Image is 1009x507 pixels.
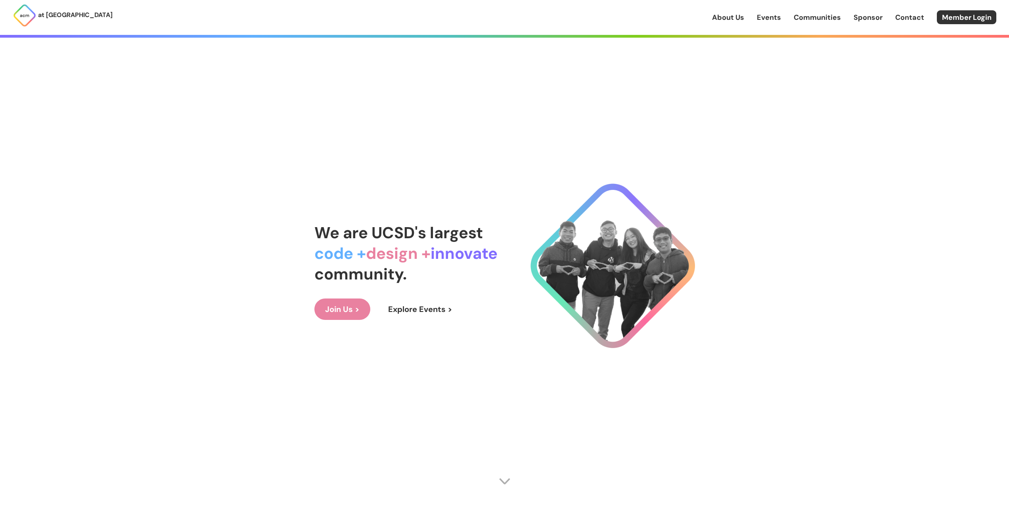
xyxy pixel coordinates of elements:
p: at [GEOGRAPHIC_DATA] [38,10,113,20]
a: Join Us > [314,298,370,320]
span: design + [366,243,431,264]
a: Member Login [937,10,996,24]
img: Scroll Arrow [499,475,511,487]
a: Communities [794,12,841,23]
a: Explore Events > [377,298,463,320]
a: Events [757,12,781,23]
a: Sponsor [854,12,883,23]
img: Cool Logo [530,184,695,348]
span: innovate [431,243,498,264]
span: code + [314,243,366,264]
a: Contact [895,12,924,23]
span: We are UCSD's largest [314,222,483,243]
a: About Us [712,12,744,23]
img: ACM Logo [13,4,36,27]
a: at [GEOGRAPHIC_DATA] [13,4,113,27]
span: community. [314,264,407,284]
